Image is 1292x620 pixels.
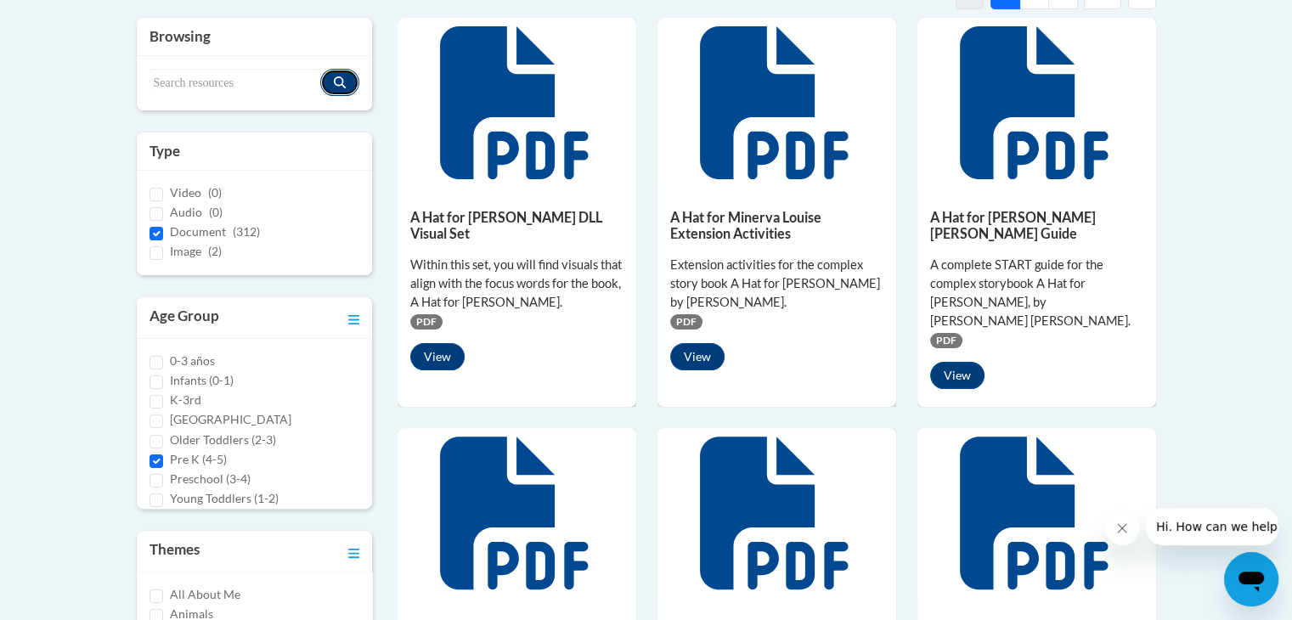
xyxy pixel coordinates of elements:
span: Audio [170,205,202,219]
h3: Age Group [150,306,219,330]
label: Older Toddlers (2-3) [170,431,276,449]
span: PDF [930,333,962,348]
span: Video [170,185,201,200]
span: (312) [233,224,260,239]
label: All About Me [170,585,240,604]
button: Search resources [320,69,359,96]
span: Document [170,224,226,239]
span: Hi. How can we help? [10,12,138,25]
h3: Themes [150,539,200,563]
input: Search resources [150,69,321,98]
a: Toggle collapse [348,539,359,563]
label: [GEOGRAPHIC_DATA] [170,410,291,429]
iframe: Message from company [1146,508,1278,545]
span: Image [170,244,201,258]
h3: Browsing [150,26,360,47]
h5: A Hat for [PERSON_NAME] DLL Visual Set [410,209,623,242]
div: Extension activities for the complex story book A Hat for [PERSON_NAME] by [PERSON_NAME]. [670,256,883,312]
span: PDF [410,314,443,330]
div: A complete START guide for the complex storybook A Hat for [PERSON_NAME], by [PERSON_NAME] [PERSO... [930,256,1143,330]
h3: Type [150,141,360,161]
span: PDF [670,314,702,330]
label: Pre K (4-5) [170,450,227,469]
iframe: Close message [1105,511,1139,545]
button: View [930,362,985,389]
span: (0) [209,205,223,219]
label: 0-3 años [170,352,215,370]
h5: A Hat for Minerva Louise Extension Activities [670,209,883,242]
button: View [410,343,465,370]
h5: A Hat for [PERSON_NAME] [PERSON_NAME] Guide [930,209,1143,242]
a: Toggle collapse [348,306,359,330]
button: View [670,343,725,370]
label: Preschool (3-4) [170,470,251,488]
div: Within this set, you will find visuals that align with the focus words for the book, A Hat for [P... [410,256,623,312]
span: (0) [208,185,222,200]
label: Infants (0-1) [170,371,234,390]
label: K-3rd [170,391,201,409]
span: (2) [208,244,222,258]
iframe: Button to launch messaging window [1224,552,1278,606]
label: Young Toddlers (1-2) [170,489,279,508]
